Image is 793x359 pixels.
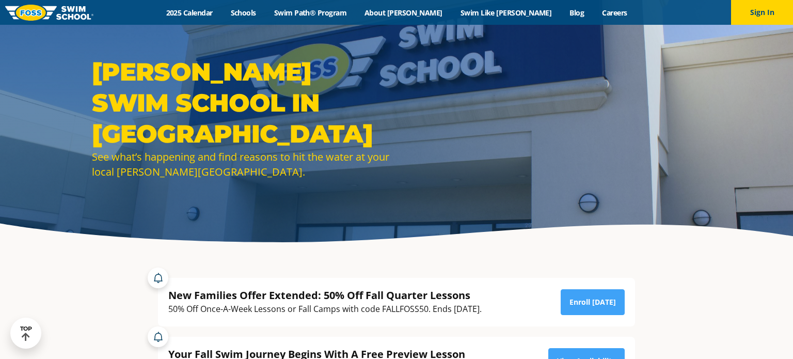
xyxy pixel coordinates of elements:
[168,288,482,302] div: New Families Offer Extended: 50% Off Fall Quarter Lessons
[20,325,32,341] div: TOP
[451,8,561,18] a: Swim Like [PERSON_NAME]
[168,302,482,316] div: 50% Off Once-A-Week Lessons or Fall Camps with code FALLFOSS50. Ends [DATE].
[92,56,391,149] h1: [PERSON_NAME] Swim School in [GEOGRAPHIC_DATA]
[265,8,355,18] a: Swim Path® Program
[593,8,636,18] a: Careers
[157,8,221,18] a: 2025 Calendar
[5,5,93,21] img: FOSS Swim School Logo
[92,149,391,179] div: See what’s happening and find reasons to hit the water at your local [PERSON_NAME][GEOGRAPHIC_DATA].
[221,8,265,18] a: Schools
[561,289,625,315] a: Enroll [DATE]
[561,8,593,18] a: Blog
[356,8,452,18] a: About [PERSON_NAME]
